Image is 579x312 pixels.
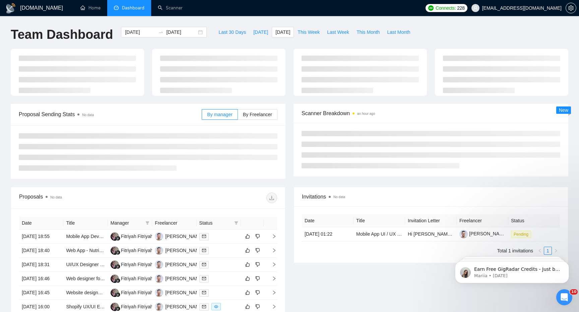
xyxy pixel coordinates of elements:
[566,3,576,13] button: setting
[82,113,94,117] span: No data
[302,192,560,201] span: Invitations
[19,230,63,244] td: [DATE] 18:55
[353,227,405,241] td: Mobile App UI / UX Designer
[202,277,206,281] span: mail
[245,304,250,309] span: like
[244,303,252,311] button: like
[428,5,434,11] img: upwork-logo.png
[302,214,353,227] th: Date
[244,260,252,268] button: like
[244,275,252,283] button: like
[116,264,120,269] img: gigradar-bm.png
[243,112,272,117] span: By Freelancer
[116,236,120,241] img: gigradar-bm.png
[302,109,560,118] span: Scanner Breakdown
[272,27,294,37] button: [DATE]
[255,262,260,267] span: dislike
[244,232,252,240] button: like
[356,231,416,237] a: Mobile App UI / UX Designer
[255,234,260,239] span: dislike
[66,304,170,309] a: Shopify UX/UI Expert for Beauty & Skincare Store
[245,248,250,253] span: like
[459,231,508,236] a: [PERSON_NAME]
[536,247,544,255] button: left
[552,247,560,255] button: right
[121,261,153,268] div: Fitriyah Fitriyah
[202,291,206,295] span: mail
[63,272,108,286] td: Web designer for developer tool
[570,289,578,295] span: 10
[566,5,576,11] a: setting
[254,303,262,311] button: dislike
[111,303,119,311] img: FF
[66,248,137,253] a: Web App - Nutrition and Receipes
[357,28,380,36] span: This Month
[559,107,568,113] span: New
[234,221,238,225] span: filter
[357,112,375,115] time: an hour ago
[155,276,204,281] a: IA[PERSON_NAME]
[111,290,153,295] a: FFFitriyah Fitriyah
[165,303,204,310] div: [PERSON_NAME]
[255,248,260,253] span: dislike
[536,247,544,255] li: Previous Page
[155,233,204,239] a: IA[PERSON_NAME]
[215,27,250,37] button: Last 30 Days
[266,248,276,253] span: right
[111,276,153,281] a: FFFitriyah Fitriyah
[383,27,414,37] button: Last Month
[63,217,108,230] th: Title
[50,196,62,199] span: No data
[66,276,132,281] a: Web designer for developer tool
[19,192,148,203] div: Proposals
[144,218,151,228] span: filter
[155,247,204,253] a: IA[PERSON_NAME]
[214,305,218,309] span: eye
[111,289,119,297] img: FF
[111,261,153,267] a: FFFitriyah Fitriyah
[155,232,163,241] img: IA
[275,28,290,36] span: [DATE]
[207,112,232,117] span: By manager
[19,217,63,230] th: Date
[202,248,206,252] span: mail
[245,262,250,267] span: like
[254,275,262,283] button: dislike
[155,275,163,283] img: IA
[202,234,206,238] span: mail
[11,27,113,43] h1: Team Dashboard
[253,28,268,36] span: [DATE]
[405,214,457,227] th: Invitation Letter
[556,289,572,305] iframe: Intercom live chat
[114,5,119,10] span: dashboard
[255,276,260,281] span: dislike
[250,27,272,37] button: [DATE]
[121,233,153,240] div: Fitriyah Fitriyah
[111,246,119,255] img: FF
[497,247,533,255] li: Total 1 invitations
[166,28,197,36] input: End date
[111,247,153,253] a: FFFitriyah Fitriyah
[165,261,204,268] div: [PERSON_NAME]
[387,28,410,36] span: Last Month
[121,247,153,254] div: Fitriyah Fitriyah
[353,214,405,227] th: Title
[63,258,108,272] td: UI/UX Designer Needed Design in Tailwind CSS
[19,272,63,286] td: [DATE] 16:46
[116,250,120,255] img: gigradar-bm.png
[266,304,276,309] span: right
[121,303,153,310] div: Fitriyah Fitriyah
[111,260,119,269] img: FF
[511,231,534,237] a: Pending
[327,28,349,36] span: Last Week
[459,230,468,238] img: c1Nit8qjVAlHUSDBw7PlHkLqcfSMI-ExZvl0DWT59EVBMXrgTO_2VT1D5J4HGk5FKG
[199,219,232,227] span: Status
[158,29,164,35] span: swap-right
[158,5,183,11] a: searchScanner
[125,28,155,36] input: Start date
[302,227,353,241] td: [DATE] 01:22
[66,290,130,295] a: Website designer and graphics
